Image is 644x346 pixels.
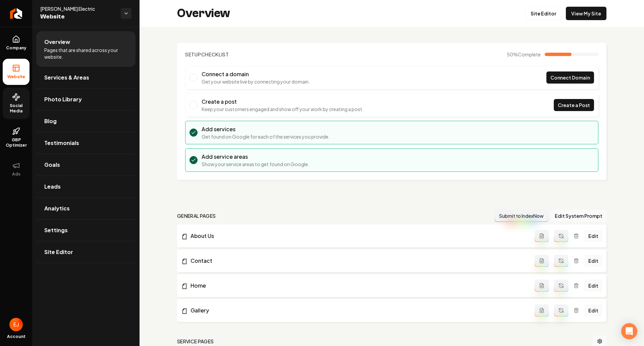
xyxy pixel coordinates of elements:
a: Edit [584,230,602,242]
p: Show your service areas to get found on Google. [202,161,309,167]
a: Settings [36,219,136,241]
a: Contact [181,257,535,265]
span: Site Editor [44,248,73,256]
span: Services & Areas [44,73,89,82]
a: Gallery [181,306,535,314]
a: Services & Areas [36,67,136,88]
span: Goals [44,161,60,169]
button: Add admin page prompt [535,280,549,292]
span: 50 % [507,51,541,58]
button: Add admin page prompt [535,255,549,267]
span: Settings [44,226,68,234]
a: Social Media [3,88,30,119]
h2: Checklist [185,51,229,58]
span: GBP Optimizer [3,137,30,148]
span: Photo Library [44,95,82,103]
a: Goals [36,154,136,176]
a: Edit [584,304,602,316]
div: Open Intercom Messenger [621,323,637,339]
button: Add admin page prompt [535,230,549,242]
a: Site Editor [36,241,136,263]
a: Leads [36,176,136,197]
span: Setup [185,51,201,57]
h2: general pages [177,212,216,219]
span: Create a Post [558,102,590,109]
button: Open user button [9,318,23,331]
p: Get your website live by connecting your domain. [202,78,310,85]
a: Home [181,282,535,290]
a: About Us [181,232,535,240]
a: GBP Optimizer [3,122,30,153]
img: Eduard Joers [9,318,23,331]
h3: Create a post [202,98,364,106]
button: Add admin page prompt [535,304,549,316]
button: Submit to IndexNow [495,210,548,222]
span: Leads [44,183,61,191]
a: Blog [36,110,136,132]
a: Site Editor [525,7,562,20]
span: Website [5,74,28,80]
span: Overview [44,38,70,46]
a: Photo Library [36,89,136,110]
span: Complete [518,51,541,57]
a: Edit [584,280,602,292]
a: Create a Post [554,99,594,111]
a: Company [3,30,30,56]
p: Keep your customers engaged and show off your work by creating a post. [202,106,364,112]
span: Blog [44,117,57,125]
a: View My Site [566,7,606,20]
span: Company [3,45,29,51]
span: [PERSON_NAME] Electric [40,5,115,12]
span: Social Media [3,103,30,114]
span: Pages that are shared across your website. [44,47,127,60]
a: Analytics [36,198,136,219]
p: Get found on Google for each of the services you provide. [202,133,330,140]
h3: Connect a domain [202,70,310,78]
span: Ads [9,171,23,177]
a: Testimonials [36,132,136,154]
a: Edit [584,255,602,267]
span: Connect Domain [550,74,590,81]
img: Rebolt Logo [10,8,22,19]
span: Account [7,334,25,339]
button: Ads [3,156,30,182]
h3: Add service areas [202,153,309,161]
a: Connect Domain [546,71,594,84]
span: Analytics [44,204,70,212]
button: Edit System Prompt [551,210,606,222]
h2: Service Pages [177,338,214,345]
h3: Add services [202,125,330,133]
h2: Overview [177,7,230,20]
span: Website [40,12,115,21]
span: Testimonials [44,139,79,147]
